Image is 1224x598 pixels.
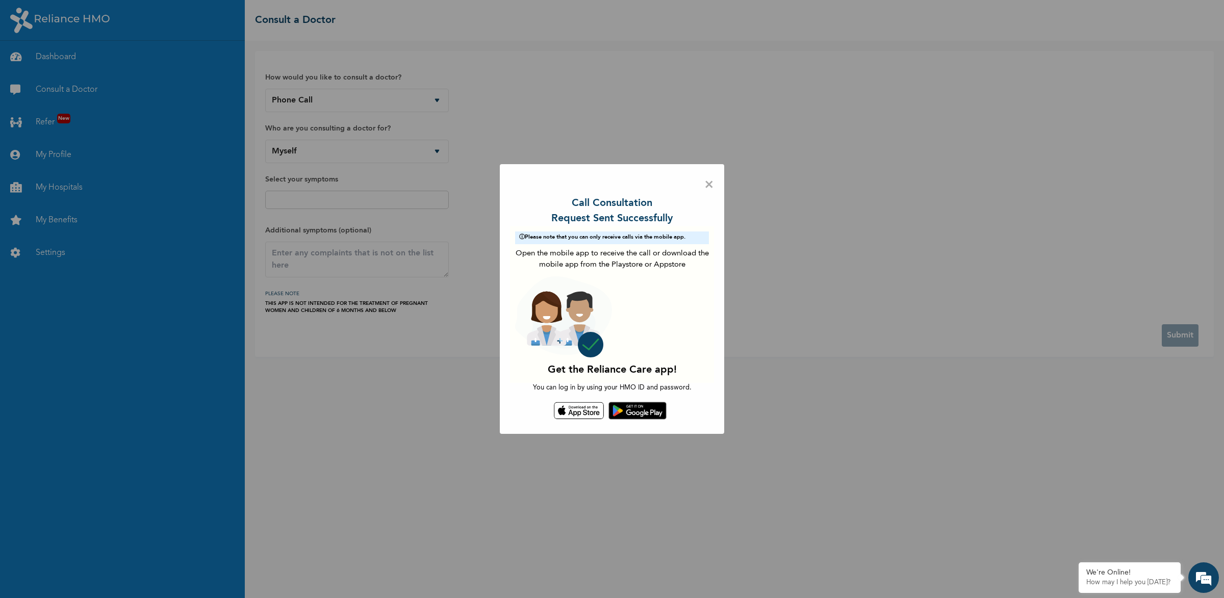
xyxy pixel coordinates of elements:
[1086,579,1173,587] p: How may I help you today?
[53,57,171,70] div: Chat with us now
[167,5,192,30] div: Minimize live chat window
[510,196,714,226] h3: Call Consultation Request Sent Successfully
[510,383,714,393] p: You can log in by using your HMO ID and password.
[704,174,714,196] span: ×
[519,233,705,242] p: ⓘ Please note that you can only receive calls via the mobile app.
[5,363,100,371] span: Conversation
[515,362,709,378] div: Get the Reliance Care app!
[515,248,709,271] div: Open the mobile app to receive the call or download the mobile app from the Playstore or Appstore
[59,144,141,247] span: We're online!
[100,346,195,377] div: FAQs
[19,51,41,76] img: d_794563401_company_1708531726252_794563401
[5,310,194,346] textarea: Type your message and hit 'Enter'
[1086,568,1173,577] div: We're Online!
